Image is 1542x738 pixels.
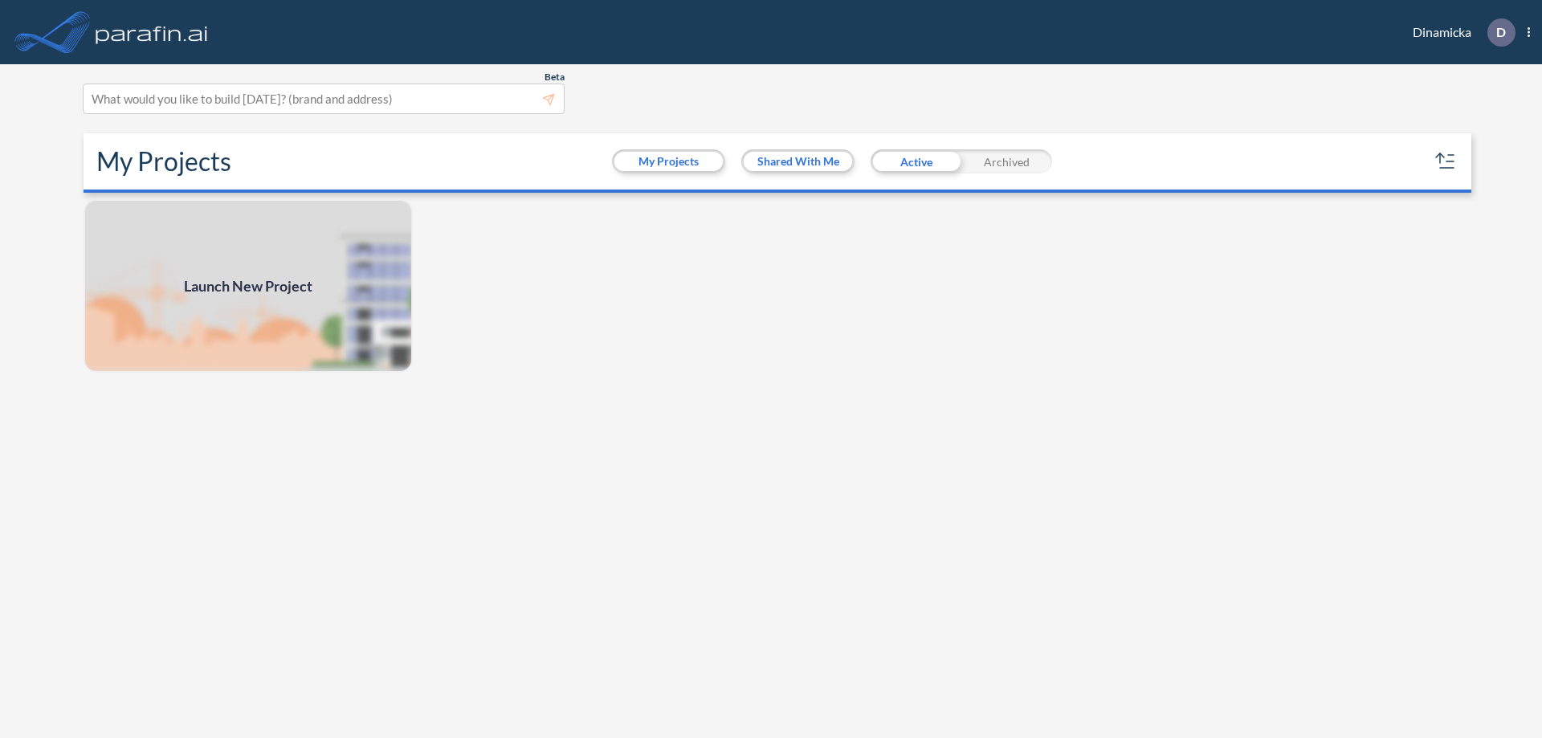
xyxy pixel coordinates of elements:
[871,149,961,173] div: Active
[545,71,565,84] span: Beta
[1389,18,1530,47] div: Dinamicka
[1433,149,1458,174] button: sort
[961,149,1052,173] div: Archived
[614,152,723,171] button: My Projects
[744,152,852,171] button: Shared With Me
[84,199,413,373] img: add
[184,275,312,297] span: Launch New Project
[96,146,231,177] h2: My Projects
[92,16,211,48] img: logo
[84,199,413,373] a: Launch New Project
[1496,25,1506,39] p: D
